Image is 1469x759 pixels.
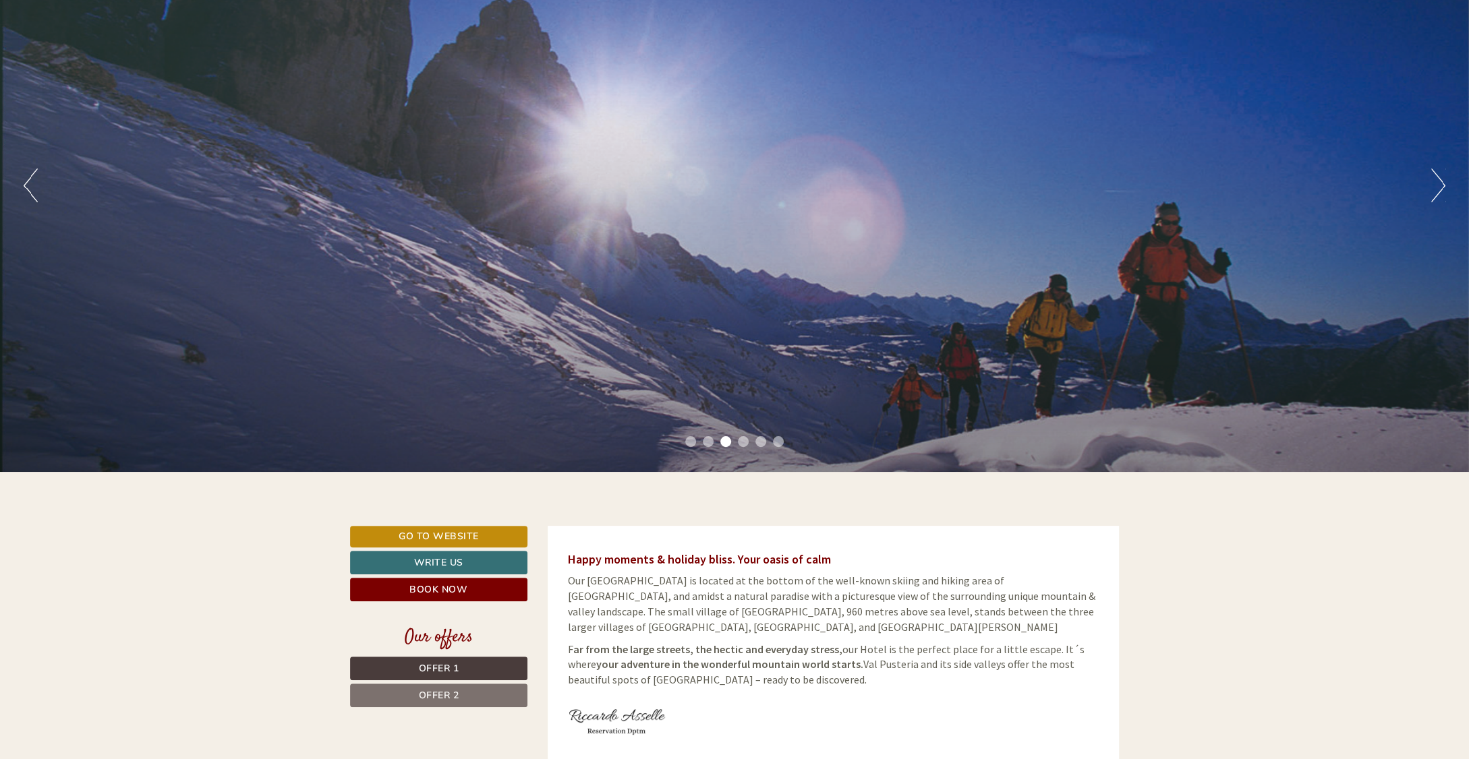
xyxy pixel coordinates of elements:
[463,355,531,379] button: Send
[568,642,1099,688] p: F our Hotel is the perfect place for a little escape. It´s where Val Pusteria and its side valley...
[1431,169,1445,202] button: Next
[419,689,459,702] span: Offer 2
[10,36,156,78] div: Hello, how can we help you?
[350,526,527,547] a: Go to website
[419,662,459,675] span: Offer 1
[350,578,527,601] a: Book now
[20,65,149,75] small: 07:16
[20,39,149,50] div: [GEOGRAPHIC_DATA]
[573,642,842,656] strong: ar from the large streets, the hectic and everyday stress,
[568,573,1099,634] p: Our [GEOGRAPHIC_DATA] is located at the bottom of the well-known skiing and hiking area of [GEOGR...
[568,551,831,567] span: Happy moments & holiday bliss. Your oasis of calm
[24,169,38,202] button: Previous
[350,625,527,650] div: Our offers
[350,551,527,574] a: Write us
[596,657,863,671] strong: your adventure in the wonderful mountain world starts.
[568,694,666,748] img: user-152.jpg
[241,10,290,33] div: [DATE]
